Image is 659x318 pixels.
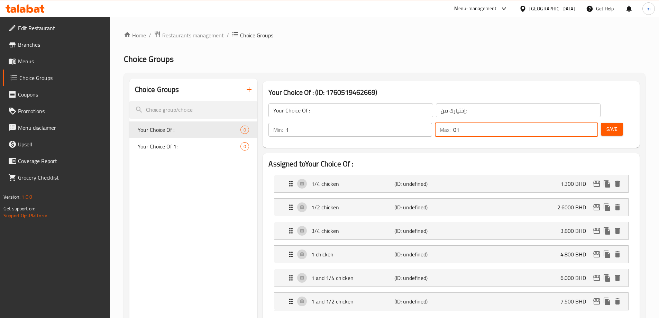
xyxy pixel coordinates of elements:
[311,250,394,258] p: 1 chicken
[440,126,450,134] p: Max:
[274,175,628,192] div: Expand
[124,31,146,39] a: Home
[268,290,634,313] li: Expand
[602,296,612,307] button: duplicate
[592,226,602,236] button: edit
[394,180,450,188] p: (ID: undefined)
[592,273,602,283] button: edit
[274,199,628,216] div: Expand
[18,90,104,99] span: Coupons
[19,74,104,82] span: Choice Groups
[592,296,602,307] button: edit
[268,196,634,219] li: Expand
[3,20,110,36] a: Edit Restaurant
[454,4,497,13] div: Menu-management
[3,153,110,169] a: Coverage Report
[18,124,104,132] span: Menu disclaimer
[3,169,110,186] a: Grocery Checklist
[394,297,450,306] p: (ID: undefined)
[311,203,394,211] p: 1/2 chicken
[612,249,623,260] button: delete
[529,5,575,12] div: [GEOGRAPHIC_DATA]
[601,123,623,136] button: Save
[602,273,612,283] button: duplicate
[612,273,623,283] button: delete
[129,101,258,119] input: search
[3,53,110,70] a: Menus
[3,86,110,103] a: Coupons
[240,142,249,151] div: Choices
[394,203,450,211] p: (ID: undefined)
[3,136,110,153] a: Upsell
[560,297,592,306] p: 7.500 BHD
[18,140,104,148] span: Upsell
[592,202,602,212] button: edit
[149,31,151,39] li: /
[241,127,249,133] span: 0
[602,249,612,260] button: duplicate
[274,293,628,310] div: Expand
[138,142,241,151] span: Your Choice Of 1:
[18,40,104,49] span: Branches
[612,179,623,189] button: delete
[560,274,592,282] p: 6.000 BHD
[606,125,617,134] span: Save
[394,250,450,258] p: (ID: undefined)
[227,31,229,39] li: /
[129,121,258,138] div: Your Choice Of :0
[311,227,394,235] p: 3/4 chicken
[3,36,110,53] a: Branches
[240,31,273,39] span: Choice Groups
[647,5,651,12] span: m
[602,202,612,212] button: duplicate
[3,70,110,86] a: Choice Groups
[612,202,623,212] button: delete
[18,57,104,65] span: Menus
[268,243,634,266] li: Expand
[154,31,224,40] a: Restaurants management
[3,192,20,201] span: Version:
[129,138,258,155] div: Your Choice Of 1:0
[3,103,110,119] a: Promotions
[268,266,634,290] li: Expand
[602,179,612,189] button: duplicate
[3,119,110,136] a: Menu disclaimer
[560,250,592,258] p: 4.800 BHD
[560,227,592,235] p: 3.800 BHD
[268,219,634,243] li: Expand
[274,269,628,287] div: Expand
[592,179,602,189] button: edit
[394,227,450,235] p: (ID: undefined)
[21,192,32,201] span: 1.0.0
[602,226,612,236] button: duplicate
[124,51,174,67] span: Choice Groups
[311,274,394,282] p: 1 and 1/4 chicken
[311,180,394,188] p: 1/4 chicken
[18,24,104,32] span: Edit Restaurant
[18,107,104,115] span: Promotions
[241,143,249,150] span: 0
[311,297,394,306] p: 1 and 1/2 chicken
[560,180,592,188] p: 1.300 BHD
[18,157,104,165] span: Coverage Report
[3,211,47,220] a: Support.OpsPlatform
[612,296,623,307] button: delete
[612,226,623,236] button: delete
[592,249,602,260] button: edit
[135,84,179,95] h2: Choice Groups
[273,126,283,134] p: Min:
[138,126,241,134] span: Your Choice Of :
[162,31,224,39] span: Restaurants management
[268,172,634,196] li: Expand
[274,222,628,239] div: Expand
[268,159,634,169] h2: Assigned to Your Choice Of :
[557,203,592,211] p: 2.6000 BHD
[124,31,645,40] nav: breadcrumb
[18,173,104,182] span: Grocery Checklist
[274,246,628,263] div: Expand
[3,204,35,213] span: Get support on:
[394,274,450,282] p: (ID: undefined)
[268,87,634,98] h3: Your Choice Of : (ID: 1760519462669)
